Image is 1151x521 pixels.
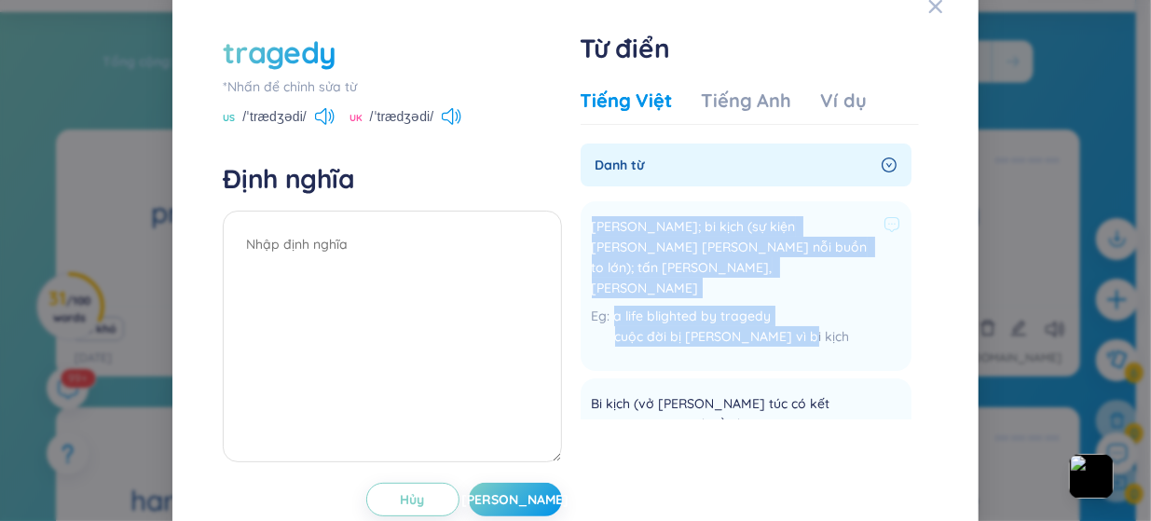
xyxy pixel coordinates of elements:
span: a life blighted by tragedy [614,308,772,324]
span: UK [349,111,363,126]
span: [PERSON_NAME]; bi kịch (sự kiện [PERSON_NAME] [PERSON_NAME] nỗi buồn to lớn); tấn [PERSON_NAME], ... [592,216,876,298]
span: Danh từ [596,155,874,175]
div: Tiếng Anh [702,88,791,114]
div: cuộc đời bị [PERSON_NAME] vì bi kịch [592,326,900,347]
span: US [223,111,235,126]
h1: Từ điển [581,32,919,65]
span: /ˈtrædʒədi/ [370,106,433,127]
span: /ˈtrædʒədi/ [242,106,306,127]
span: [PERSON_NAME] [461,490,569,509]
div: *Nhấn để chỉnh sửa từ [223,76,561,97]
h4: Định nghĩa [223,162,561,196]
span: Hủy [401,490,425,509]
div: Ví dụ [821,88,867,114]
span: right-circle [882,158,897,172]
div: tragedy [223,32,336,73]
div: Tiếng Việt [581,88,672,114]
span: Bi kịch (vở [PERSON_NAME] túc có kết [PERSON_NAME] buồn bã) [592,393,876,434]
